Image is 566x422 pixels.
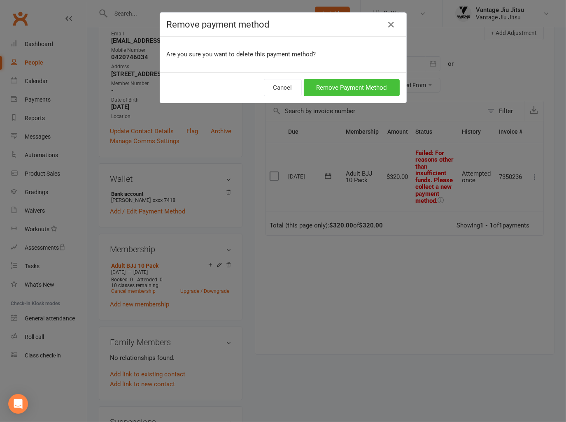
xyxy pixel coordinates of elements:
[264,79,302,96] button: Cancel
[167,19,400,30] h4: Remove payment method
[385,18,398,31] button: Close
[167,49,400,59] p: Are you sure you want to delete this payment method?
[8,394,28,414] div: Open Intercom Messenger
[304,79,400,96] button: Remove Payment Method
